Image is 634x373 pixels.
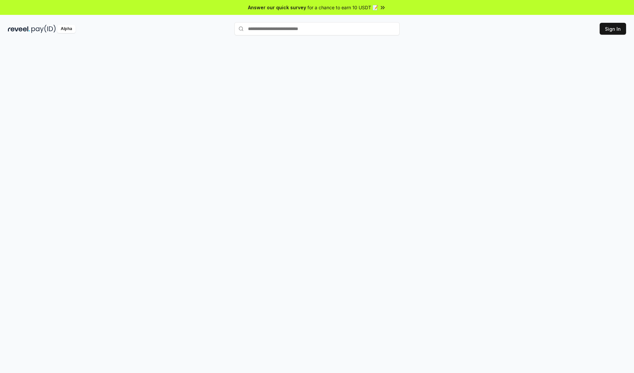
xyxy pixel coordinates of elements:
div: Alpha [57,25,76,33]
span: Answer our quick survey [248,4,306,11]
img: reveel_dark [8,25,30,33]
span: for a chance to earn 10 USDT 📝 [307,4,378,11]
button: Sign In [600,23,626,35]
img: pay_id [31,25,56,33]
